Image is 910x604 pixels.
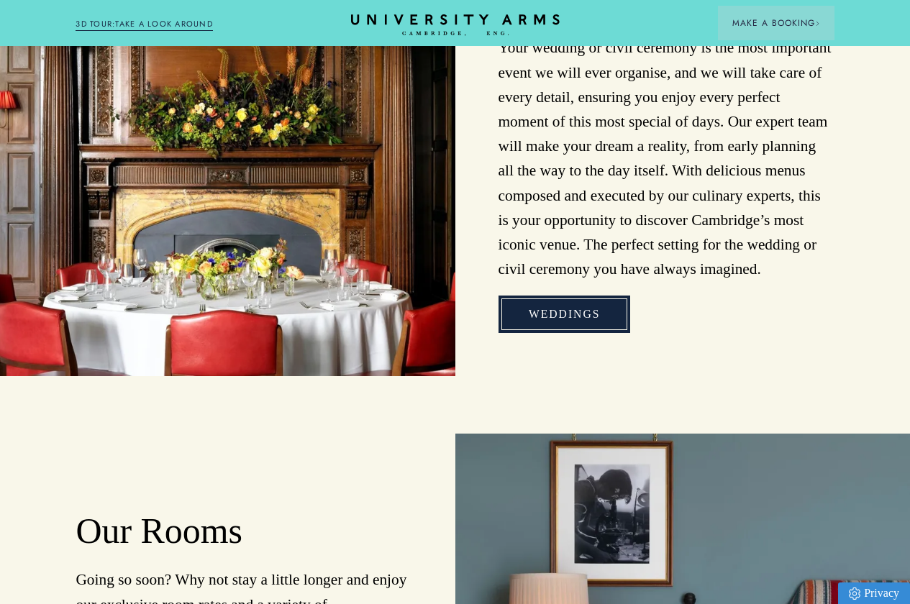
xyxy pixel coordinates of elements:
[76,18,213,31] a: 3D TOUR:TAKE A LOOK AROUND
[849,587,860,600] img: Privacy
[815,21,820,26] img: Arrow icon
[732,17,820,29] span: Make a Booking
[499,296,631,332] a: Weddings
[351,14,560,37] a: Home
[76,510,411,554] h2: Our Rooms
[499,35,834,281] p: Your wedding or civil ceremony is the most important event we will ever organise, and we will tak...
[838,582,910,604] a: Privacy
[718,6,834,40] button: Make a BookingArrow icon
